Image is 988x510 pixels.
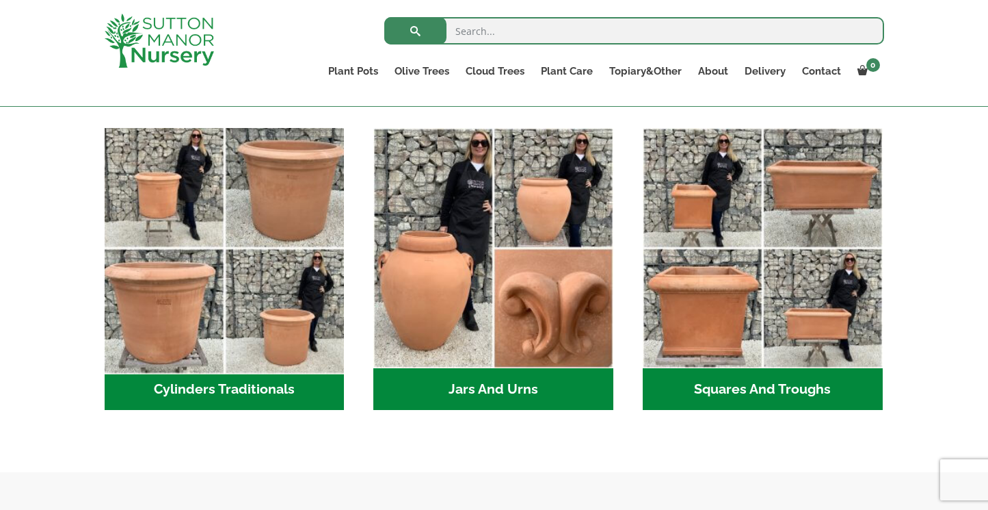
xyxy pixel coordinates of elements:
[533,62,601,81] a: Plant Care
[320,62,386,81] a: Plant Pots
[105,128,345,410] a: Visit product category Cylinders Traditionals
[794,62,849,81] a: Contact
[373,128,613,410] a: Visit product category Jars And Urns
[736,62,794,81] a: Delivery
[105,14,214,68] img: logo
[373,128,613,368] img: Jars And Urns
[98,123,350,374] img: Cylinders Traditionals
[643,128,883,368] img: Squares And Troughs
[457,62,533,81] a: Cloud Trees
[690,62,736,81] a: About
[643,128,883,410] a: Visit product category Squares And Troughs
[373,368,613,411] h2: Jars And Urns
[849,62,884,81] a: 0
[386,62,457,81] a: Olive Trees
[866,58,880,72] span: 0
[643,368,883,411] h2: Squares And Troughs
[384,17,884,44] input: Search...
[105,368,345,411] h2: Cylinders Traditionals
[601,62,690,81] a: Topiary&Other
